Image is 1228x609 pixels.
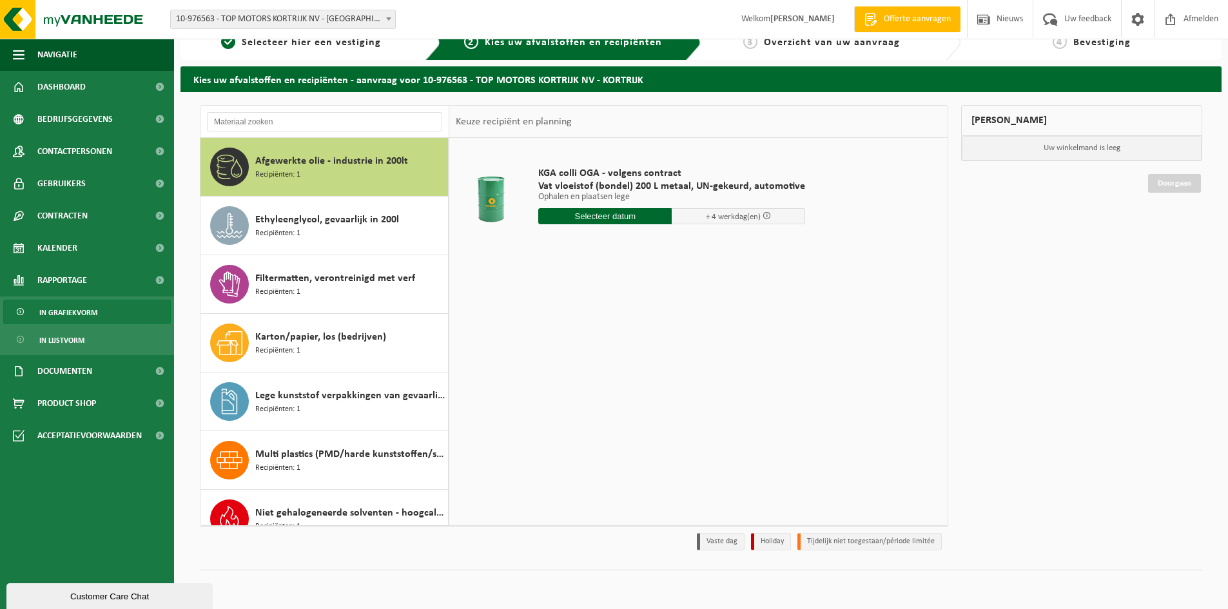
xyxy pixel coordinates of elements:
[37,103,113,135] span: Bedrijfsgegevens
[171,10,395,28] span: 10-976563 - TOP MOTORS KORTRIJK NV - KORTRIJK
[37,387,96,420] span: Product Shop
[200,138,449,197] button: Afgewerkte olie - industrie in 200lt Recipiënten: 1
[37,355,92,387] span: Documenten
[485,37,662,48] span: Kies uw afvalstoffen en recipiënten
[538,193,805,202] p: Ophalen en plaatsen lege
[764,37,900,48] span: Overzicht van uw aanvraag
[538,180,805,193] span: Vat vloeistof (bondel) 200 L metaal, UN-gekeurd, automotive
[464,35,478,49] span: 2
[180,66,1222,92] h2: Kies uw afvalstoffen en recipiënten - aanvraag voor 10-976563 - TOP MOTORS KORTRIJK NV - KORTRIJK
[37,39,77,71] span: Navigatie
[255,521,300,533] span: Recipiënten: 1
[1148,174,1201,193] a: Doorgaan
[37,420,142,452] span: Acceptatievoorwaarden
[961,105,1202,136] div: [PERSON_NAME]
[255,227,300,240] span: Recipiënten: 1
[255,388,445,403] span: Lege kunststof verpakkingen van gevaarlijke stoffen
[743,35,757,49] span: 3
[255,403,300,416] span: Recipiënten: 1
[37,71,86,103] span: Dashboard
[751,533,791,550] li: Holiday
[449,106,578,138] div: Keuze recipiënt en planning
[881,13,954,26] span: Offerte aanvragen
[538,167,805,180] span: KGA colli OGA - volgens contract
[255,505,445,521] span: Niet gehalogeneerde solventen - hoogcalorisch in 200lt-vat
[37,264,87,296] span: Rapportage
[255,286,300,298] span: Recipiënten: 1
[255,345,300,357] span: Recipiënten: 1
[255,271,415,286] span: Filtermatten, verontreinigd met verf
[187,35,415,50] a: 1Selecteer hier een vestiging
[200,255,449,314] button: Filtermatten, verontreinigd met verf Recipiënten: 1
[3,300,171,324] a: In grafiekvorm
[242,37,381,48] span: Selecteer hier een vestiging
[770,14,835,24] strong: [PERSON_NAME]
[538,208,672,224] input: Selecteer datum
[255,153,408,169] span: Afgewerkte olie - industrie in 200lt
[200,431,449,490] button: Multi plastics (PMD/harde kunststoffen/spanbanden/EPS/folie naturel/folie gemengd) Recipiënten: 1
[200,372,449,431] button: Lege kunststof verpakkingen van gevaarlijke stoffen Recipiënten: 1
[200,314,449,372] button: Karton/papier, los (bedrijven) Recipiënten: 1
[207,112,442,131] input: Materiaal zoeken
[255,169,300,181] span: Recipiënten: 1
[797,533,942,550] li: Tijdelijk niet toegestaan/période limitée
[697,533,745,550] li: Vaste dag
[39,300,97,325] span: In grafiekvorm
[170,10,396,29] span: 10-976563 - TOP MOTORS KORTRIJK NV - KORTRIJK
[706,213,761,221] span: + 4 werkdag(en)
[37,200,88,232] span: Contracten
[200,197,449,255] button: Ethyleenglycol, gevaarlijk in 200l Recipiënten: 1
[962,136,1202,160] p: Uw winkelmand is leeg
[37,232,77,264] span: Kalender
[200,490,449,548] button: Niet gehalogeneerde solventen - hoogcalorisch in 200lt-vat Recipiënten: 1
[37,168,86,200] span: Gebruikers
[6,581,215,609] iframe: chat widget
[255,462,300,474] span: Recipiënten: 1
[3,327,171,352] a: In lijstvorm
[1053,35,1067,49] span: 4
[255,329,386,345] span: Karton/papier, los (bedrijven)
[255,447,445,462] span: Multi plastics (PMD/harde kunststoffen/spanbanden/EPS/folie naturel/folie gemengd)
[221,35,235,49] span: 1
[854,6,960,32] a: Offerte aanvragen
[37,135,112,168] span: Contactpersonen
[255,212,399,227] span: Ethyleenglycol, gevaarlijk in 200l
[1073,37,1131,48] span: Bevestiging
[39,328,84,353] span: In lijstvorm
